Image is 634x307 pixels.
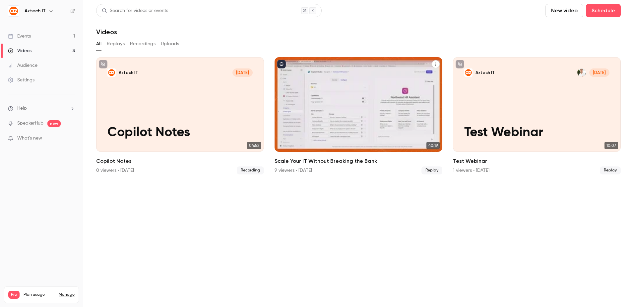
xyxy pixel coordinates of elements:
[8,77,34,83] div: Settings
[586,4,621,17] button: Schedule
[107,39,125,49] button: Replays
[453,57,621,174] a: Test Webinar Aztech ITSean Houghton[DATE]Test Webinar10:07Test Webinar1 viewers • [DATE]Replay
[475,70,495,75] p: Aztech IT
[8,62,37,69] div: Audience
[96,4,621,303] section: Videos
[277,60,286,68] button: published
[421,166,442,174] span: Replay
[59,292,75,297] a: Manage
[24,292,55,297] span: Plan usage
[453,167,489,174] div: 1 viewers • [DATE]
[275,157,442,165] h2: Scale Your IT Without Breaking the Bank
[17,120,43,127] a: SpeakerHub
[545,4,583,17] button: New video
[464,125,609,141] p: Test Webinar
[8,33,31,40] div: Events
[96,57,264,174] a: Copilot Notes Aztech IT[DATE]Copilot Notes04:52Copilot Notes0 viewers • [DATE]Recording
[8,6,19,16] img: Aztech IT
[25,8,46,14] h6: Aztech IT
[96,157,264,165] h2: Copilot Notes
[604,142,618,149] span: 10:07
[67,136,75,142] iframe: Noticeable Trigger
[453,57,621,174] li: Test Webinar
[107,125,253,141] p: Copilot Notes
[600,166,621,174] span: Replay
[119,70,138,75] p: Aztech IT
[237,166,264,174] span: Recording
[589,68,609,77] span: [DATE]
[275,57,442,174] a: 40:19Scale Your IT Without Breaking the Bank9 viewers • [DATE]Replay
[456,60,464,68] button: unpublished
[8,48,32,54] div: Videos
[17,105,27,112] span: Help
[453,157,621,165] h2: Test Webinar
[161,39,179,49] button: Uploads
[247,142,261,149] span: 04:52
[96,57,264,174] li: Copilot Notes
[47,120,61,127] span: new
[8,291,20,299] span: Pro
[464,68,473,77] img: Test Webinar
[426,142,440,149] span: 40:19
[275,57,442,174] li: Scale Your IT Without Breaking the Bank
[8,105,75,112] li: help-dropdown-opener
[17,135,42,142] span: What's new
[102,7,168,14] div: Search for videos or events
[96,28,117,36] h1: Videos
[96,39,101,49] button: All
[107,68,116,77] img: Copilot Notes
[130,39,156,49] button: Recordings
[99,60,107,68] button: unpublished
[577,68,586,77] img: Sean Houghton
[96,57,621,174] ul: Videos
[232,68,253,77] span: [DATE]
[96,167,134,174] div: 0 viewers • [DATE]
[275,167,312,174] div: 9 viewers • [DATE]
